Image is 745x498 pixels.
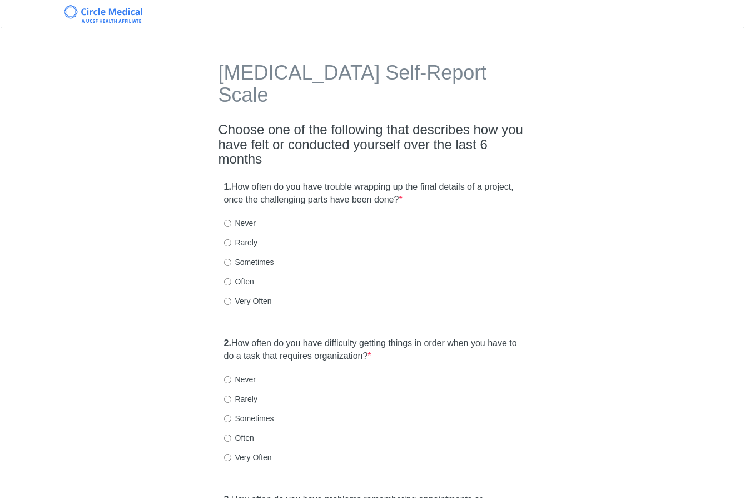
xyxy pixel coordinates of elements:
[224,415,231,422] input: Sometimes
[224,220,231,227] input: Never
[224,374,256,385] label: Never
[224,181,521,206] label: How often do you have trouble wrapping up the final details of a project, once the challenging pa...
[224,276,254,287] label: Often
[224,239,231,246] input: Rarely
[224,432,254,443] label: Often
[224,435,231,442] input: Often
[224,452,272,463] label: Very Often
[218,122,527,166] h2: Choose one of the following that describes how you have felt or conducted yourself over the last ...
[224,298,231,305] input: Very Often
[224,338,231,348] strong: 2.
[224,337,521,363] label: How often do you have difficulty getting things in order when you have to do a task that requires...
[224,278,231,285] input: Often
[224,259,231,266] input: Sometimes
[224,413,274,424] label: Sometimes
[224,295,272,307] label: Very Often
[224,393,257,405] label: Rarely
[218,62,527,111] h1: [MEDICAL_DATA] Self-Report Scale
[64,5,142,23] img: Circle Medical Logo
[224,182,231,191] strong: 1.
[224,218,256,229] label: Never
[224,237,257,248] label: Rarely
[224,376,231,383] input: Never
[224,454,231,461] input: Very Often
[224,257,274,268] label: Sometimes
[224,396,231,403] input: Rarely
